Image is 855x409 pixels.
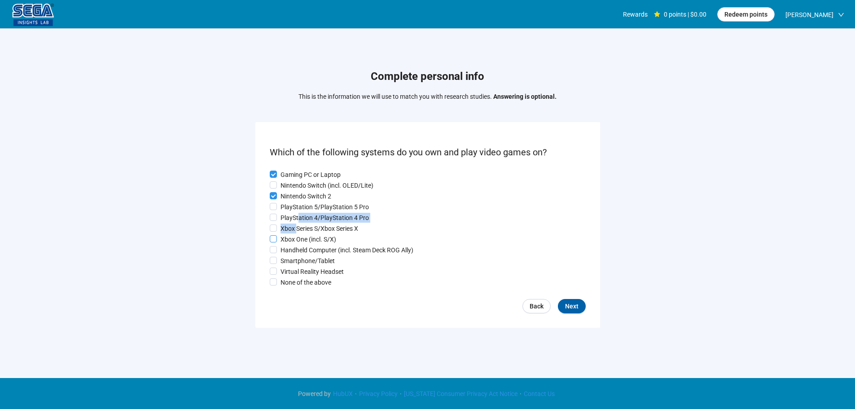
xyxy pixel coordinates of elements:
p: This is the information we will use to match you with research studies. [298,92,557,101]
p: PlayStation 4/PlayStation 4 Pro [281,213,369,223]
p: Which of the following systems do you own and play video games on? [270,145,586,159]
button: Next [558,299,586,313]
strong: Answering is optional. [493,93,557,100]
p: Handheld Computer (incl. Steam Deck ROG Ally) [281,245,413,255]
p: Nintendo Switch 2 [281,191,331,201]
p: Nintendo Switch (incl. OLED/Lite) [281,180,373,190]
a: [US_STATE] Consumer Privacy Act Notice [402,390,520,397]
span: Powered by [298,390,331,397]
h1: Complete personal info [298,68,557,85]
p: None of the above [281,277,331,287]
span: star [654,11,660,18]
a: Back [522,299,551,313]
p: PlayStation 5/PlayStation 5 Pro [281,202,369,212]
span: [PERSON_NAME] [785,0,833,29]
p: Smartphone/Tablet [281,256,335,266]
a: HubUX [331,390,355,397]
p: Gaming PC or Laptop [281,170,341,180]
div: · · · [298,389,557,399]
span: Next [565,301,579,311]
a: Privacy Policy [357,390,400,397]
p: Virtual Reality Headset [281,267,344,277]
p: Xbox Series S/Xbox Series X [281,224,358,233]
span: Back [530,301,544,311]
p: Xbox One (incl. S/X) [281,234,336,244]
span: Redeem points [724,9,767,19]
a: Contact Us [522,390,557,397]
span: down [838,12,844,18]
button: Redeem points [717,7,775,22]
